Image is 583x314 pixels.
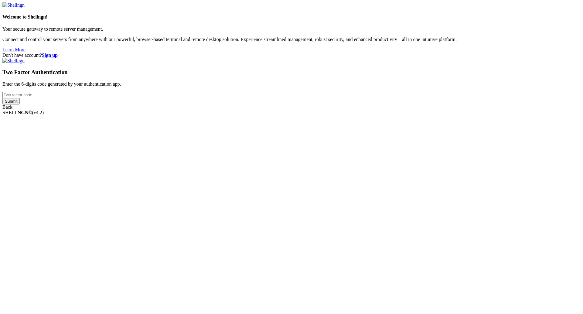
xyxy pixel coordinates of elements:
[2,47,26,52] a: Learn More
[2,69,581,76] h3: Two Factor Authentication
[32,110,44,115] span: 4.2.0
[2,53,581,58] div: Don't have account?
[2,104,12,110] a: Back
[18,110,29,115] b: NGN
[2,92,56,98] input: Two factor code
[2,26,581,32] p: Your secure gateway to remote server management.
[2,14,581,20] h4: Welcome to Shellngn!
[42,53,58,58] a: Sign up
[2,58,25,63] img: Shellngn
[2,81,581,87] p: Enter the 6-digits code generated by your authentication app.
[2,2,25,8] img: Shellngn
[2,37,581,42] p: Connect and control your servers from anywhere with our powerful, browser-based terminal and remo...
[2,98,20,104] input: Submit
[2,110,44,115] span: SHELL ©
